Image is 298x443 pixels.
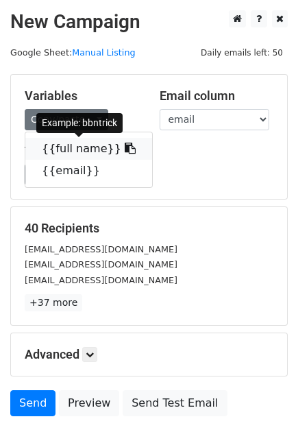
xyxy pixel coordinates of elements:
[25,259,177,270] small: [EMAIL_ADDRESS][DOMAIN_NAME]
[229,377,298,443] iframe: Chat Widget
[25,347,273,362] h5: Advanced
[36,113,123,133] div: Example: bbntrick
[25,294,82,311] a: +37 more
[25,244,177,254] small: [EMAIL_ADDRESS][DOMAIN_NAME]
[196,47,288,58] a: Daily emails left: 50
[25,88,139,104] h5: Variables
[123,390,227,416] a: Send Test Email
[72,47,135,58] a: Manual Listing
[196,45,288,60] span: Daily emails left: 50
[10,390,55,416] a: Send
[160,88,274,104] h5: Email column
[59,390,119,416] a: Preview
[25,109,108,130] a: Copy/paste...
[25,275,177,285] small: [EMAIL_ADDRESS][DOMAIN_NAME]
[10,10,288,34] h2: New Campaign
[25,221,273,236] h5: 40 Recipients
[10,47,136,58] small: Google Sheet:
[25,160,152,182] a: {{email}}
[25,138,152,160] a: {{full name}}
